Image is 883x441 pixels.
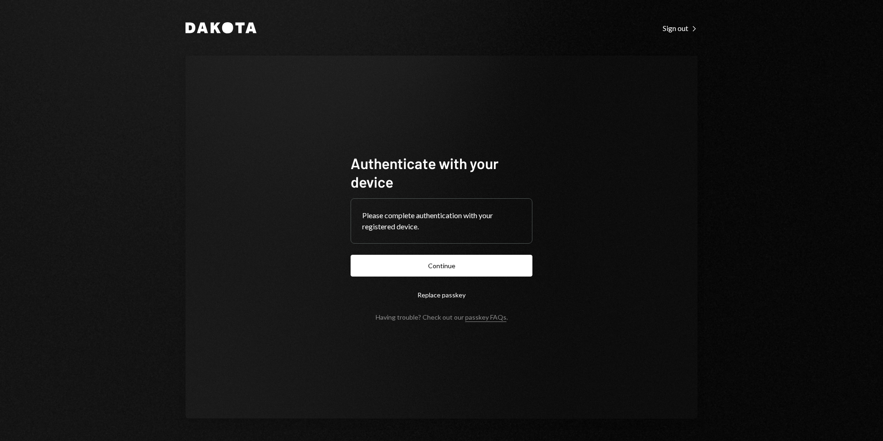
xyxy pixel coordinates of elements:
[351,255,532,277] button: Continue
[351,284,532,306] button: Replace passkey
[362,210,521,232] div: Please complete authentication with your registered device.
[376,313,508,321] div: Having trouble? Check out our .
[663,23,697,33] a: Sign out
[351,154,532,191] h1: Authenticate with your device
[663,24,697,33] div: Sign out
[465,313,506,322] a: passkey FAQs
